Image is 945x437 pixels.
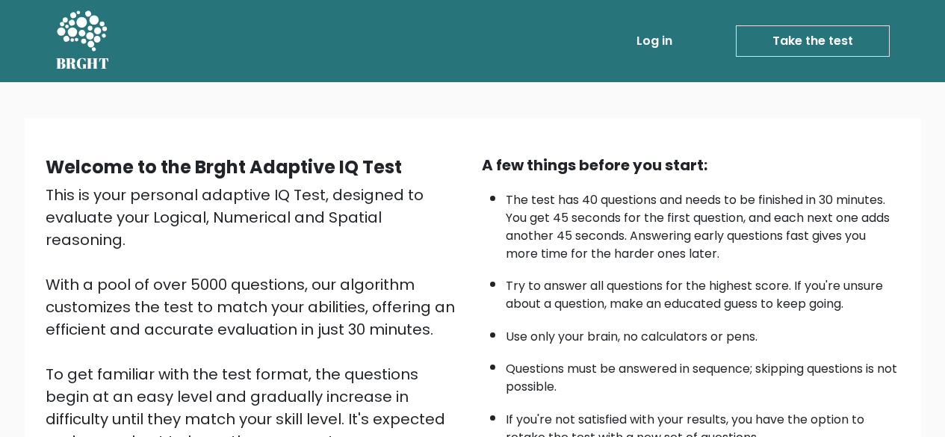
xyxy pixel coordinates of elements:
a: Log in [630,26,678,56]
li: Use only your brain, no calculators or pens. [506,320,900,346]
b: Welcome to the Brght Adaptive IQ Test [46,155,402,179]
a: Take the test [736,25,890,57]
div: A few things before you start: [482,154,900,176]
h5: BRGHT [56,55,110,72]
li: Questions must be answered in sequence; skipping questions is not possible. [506,353,900,396]
li: The test has 40 questions and needs to be finished in 30 minutes. You get 45 seconds for the firs... [506,184,900,263]
a: BRGHT [56,6,110,76]
li: Try to answer all questions for the highest score. If you're unsure about a question, make an edu... [506,270,900,313]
